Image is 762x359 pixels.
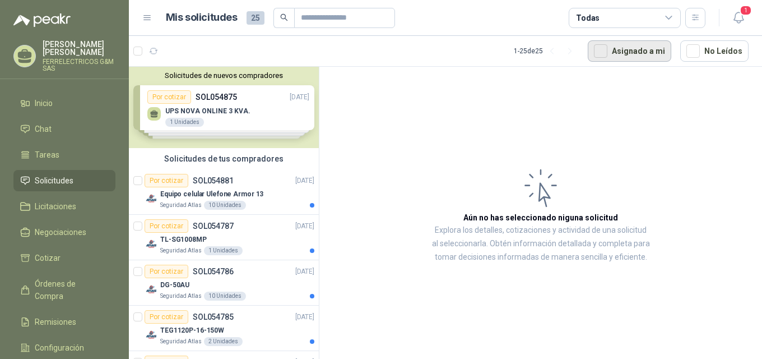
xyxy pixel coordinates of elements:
button: Solicitudes de nuevos compradores [133,71,314,80]
a: Órdenes de Compra [13,273,115,307]
button: Asignado a mi [588,40,671,62]
p: SOL054787 [193,222,234,230]
span: Solicitudes [35,174,73,187]
p: SOL054881 [193,177,234,185]
p: Seguridad Atlas [160,201,202,210]
a: Por cotizarSOL054881[DATE] Company LogoEquipo celular Ulefone Armor 13Seguridad Atlas10 Unidades [129,169,319,215]
p: [PERSON_NAME] [PERSON_NAME] [43,40,115,56]
span: 1 [740,5,752,16]
a: Por cotizarSOL054787[DATE] Company LogoTL-SG1008MPSeguridad Atlas1 Unidades [129,215,319,260]
img: Company Logo [145,192,158,205]
span: search [280,13,288,21]
button: 1 [728,8,749,28]
span: Chat [35,123,52,135]
a: Solicitudes [13,170,115,191]
img: Company Logo [145,328,158,342]
h1: Mis solicitudes [166,10,238,26]
span: Órdenes de Compra [35,278,105,302]
p: [DATE] [295,266,314,277]
span: Licitaciones [35,200,76,213]
a: Licitaciones [13,196,115,217]
button: No Leídos [680,40,749,62]
div: Por cotizar [145,310,188,324]
p: TEG1120P-16-150W [160,325,224,336]
a: Configuración [13,337,115,358]
div: Solicitudes de tus compradores [129,148,319,169]
a: Chat [13,118,115,140]
span: Tareas [35,149,59,161]
div: Por cotizar [145,219,188,233]
div: 10 Unidades [204,292,246,301]
p: Equipo celular Ulefone Armor 13 [160,189,263,200]
p: SOL054786 [193,268,234,275]
img: Logo peakr [13,13,71,27]
p: FERRELECTRICOS G&M SAS [43,58,115,72]
span: Configuración [35,342,84,354]
span: Inicio [35,97,53,109]
div: 2 Unidades [204,337,243,346]
div: 1 - 25 de 25 [514,42,579,60]
div: Por cotizar [145,265,188,278]
div: Solicitudes de nuevos compradoresPor cotizarSOL054875[DATE] UPS NOVA ONLINE 3 KVA.1 UnidadesPor c... [129,67,319,148]
a: Remisiones [13,311,115,333]
p: Seguridad Atlas [160,337,202,346]
h3: Aún no has seleccionado niguna solicitud [463,211,618,224]
div: Por cotizar [145,174,188,187]
p: SOL054785 [193,313,234,321]
div: Todas [576,12,600,24]
a: Por cotizarSOL054786[DATE] Company LogoDG-50AUSeguridad Atlas10 Unidades [129,260,319,306]
p: Seguridad Atlas [160,246,202,255]
span: Negociaciones [35,226,86,238]
div: 10 Unidades [204,201,246,210]
p: TL-SG1008MP [160,234,207,245]
a: Por cotizarSOL054785[DATE] Company LogoTEG1120P-16-150WSeguridad Atlas2 Unidades [129,306,319,351]
p: [DATE] [295,312,314,323]
p: Explora los detalles, cotizaciones y actividad de una solicitud al seleccionarla. Obtén informaci... [431,224,650,264]
p: [DATE] [295,176,314,186]
p: DG-50AU [160,280,189,291]
a: Negociaciones [13,222,115,243]
span: Cotizar [35,252,61,264]
img: Company Logo [145,237,158,251]
p: Seguridad Atlas [160,292,202,301]
span: Remisiones [35,316,76,328]
img: Company Logo [145,283,158,296]
span: 25 [247,11,264,25]
a: Inicio [13,93,115,114]
a: Tareas [13,144,115,165]
div: 1 Unidades [204,246,243,255]
p: [DATE] [295,221,314,232]
a: Cotizar [13,247,115,269]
